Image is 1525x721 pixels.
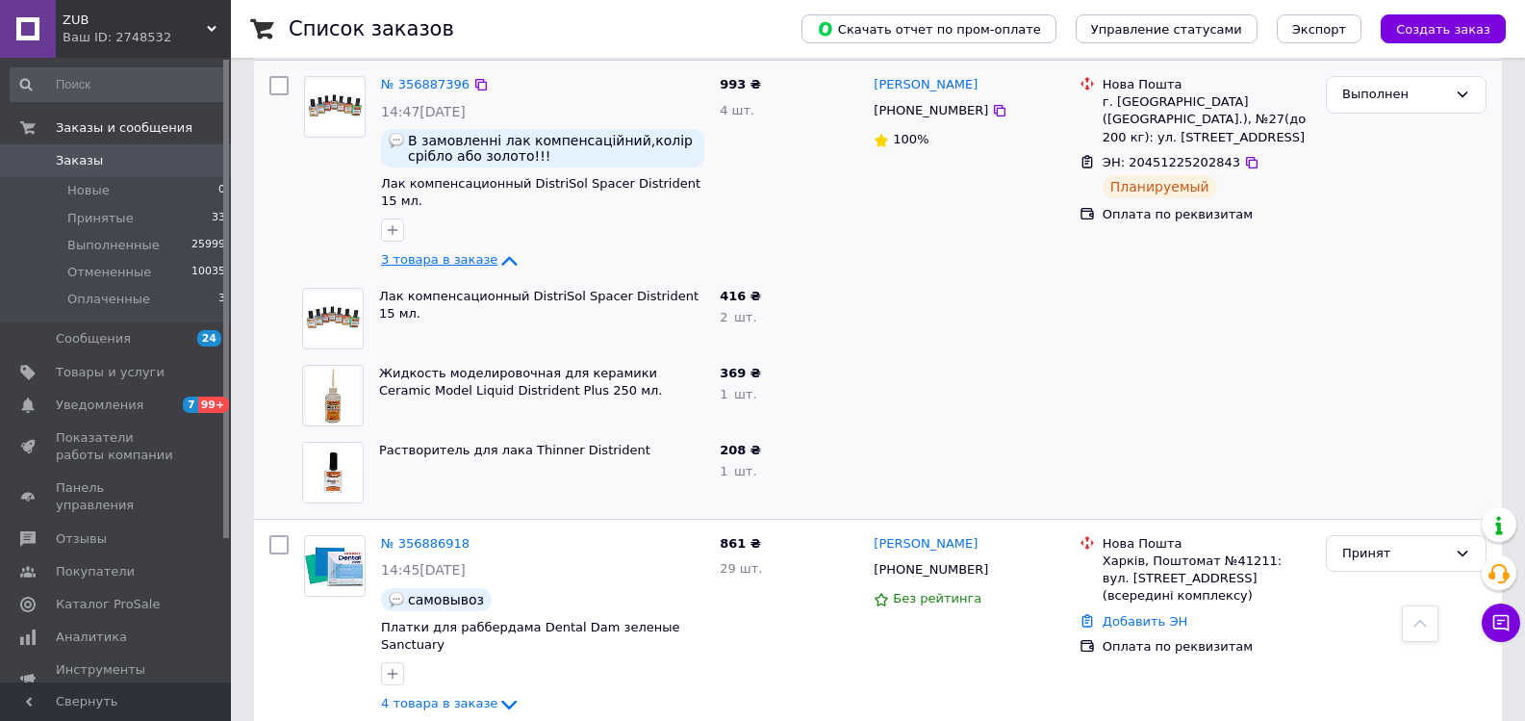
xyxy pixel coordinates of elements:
div: Нова Пошта [1103,535,1310,553]
a: № 356886918 [381,536,470,551]
span: [PHONE_NUMBER] [874,103,988,117]
a: Фото товару [304,76,366,138]
a: 3 товара в заказе [381,252,521,267]
span: 1 шт. [720,464,756,478]
a: Фото товару [304,535,366,597]
span: 993 ₴ [720,77,761,91]
a: Лак компенсационный DistriSol Spacer Distrident 15 мл. [381,176,700,209]
div: Оплата по реквизитам [1103,206,1310,223]
button: Создать заказ [1381,14,1506,43]
img: Фото товару [306,366,359,425]
span: Заказы и сообщения [56,119,192,137]
span: Показатели работы компании [56,429,178,464]
span: 29 шт. [720,561,762,576]
span: 4 шт. [720,103,754,117]
span: 0 [218,182,225,199]
span: cамовывоз [408,592,484,607]
img: Фото товару [305,536,365,596]
span: 3 [218,291,225,308]
span: 3 товара в заказе [381,253,497,268]
button: Скачать отчет по пром-оплате [801,14,1056,43]
span: Панель управления [56,479,178,514]
span: Новые [67,182,110,199]
span: В замовленні лак компенсаційний,колір срібло або золото!!! [408,133,697,164]
img: Фото товару [305,80,365,134]
div: г. [GEOGRAPHIC_DATA] ([GEOGRAPHIC_DATA].), №27(до 200 кг): ул. [STREET_ADDRESS] [1103,93,1310,146]
span: 99+ [198,397,230,413]
div: Оплата по реквизитам [1103,638,1310,656]
span: Отзывы [56,530,107,548]
span: Выполненные [67,237,160,254]
a: Растворитель для лака Thinner Distrident [379,443,650,457]
h1: Список заказов [289,17,454,40]
button: Чат с покупателем [1482,604,1520,642]
img: :speech_balloon: [389,592,404,607]
span: Заказы [56,152,103,169]
span: [PHONE_NUMBER] [874,562,988,577]
a: Создать заказ [1361,21,1506,36]
span: Покупатели [56,563,135,580]
span: 100% [893,132,928,146]
div: Харків, Поштомат №41211: вул. [STREET_ADDRESS] (всередині комплексу) [1103,553,1310,605]
span: ZUB [63,12,207,29]
span: Управление статусами [1091,22,1242,37]
span: Оплаченные [67,291,150,308]
span: 416 ₴ [720,289,761,303]
a: Платки для раббердама Dental Dam зеленые Sanctuary [381,620,679,653]
span: Каталог ProSale [56,596,160,613]
span: 4 товара в заказе [381,697,497,711]
a: Добавить ЭН [1103,614,1187,629]
span: Товары и услуги [56,364,165,381]
span: Уведомления [56,397,143,414]
span: Экспорт [1292,22,1346,37]
input: Поиск [10,67,227,102]
span: Без рейтинга [893,591,981,605]
button: Управление статусами [1076,14,1258,43]
a: № 356887396 [381,77,470,91]
span: 861 ₴ [720,536,761,551]
span: Инструменты вебмастера и SEO [56,661,178,696]
span: 24 [197,330,221,347]
a: Жидкость моделировочная для керамики Ceramic Model Liquid Distrident Plus 250 мл. [379,366,662,399]
span: Принятые [67,210,134,227]
span: Отмененные [67,264,151,281]
span: Скачать отчет по пром-оплате [817,20,1041,38]
div: Ваш ID: 2748532 [63,29,231,46]
div: Выполнен [1342,85,1447,105]
div: Принят [1342,544,1447,564]
span: 33 [212,210,225,227]
button: Экспорт [1277,14,1361,43]
span: 369 ₴ [720,366,761,380]
span: 7 [183,397,198,413]
span: 208 ₴ [720,443,761,457]
a: Лак компенсационный DistriSol Spacer Distrident 15 мл. [379,289,699,322]
a: [PERSON_NAME] [874,535,978,554]
span: Сообщения [56,330,131,348]
span: 2 шт. [720,310,756,324]
span: 14:45[DATE] [381,562,466,578]
span: 25999 [191,237,225,254]
img: Фото товару [303,443,362,502]
img: Фото товару [303,292,363,346]
span: Создать заказ [1396,22,1490,37]
span: 14:47[DATE] [381,104,466,119]
div: Планируемый [1103,175,1217,198]
a: [PERSON_NAME] [874,76,978,94]
div: Нова Пошта [1103,76,1310,93]
span: 10035 [191,264,225,281]
span: ЭН: 20451225202843 [1103,155,1240,169]
a: 4 товара в заказе [381,696,521,710]
span: 1 шт. [720,387,756,401]
img: :speech_balloon: [389,133,404,148]
span: Аналитика [56,629,127,646]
